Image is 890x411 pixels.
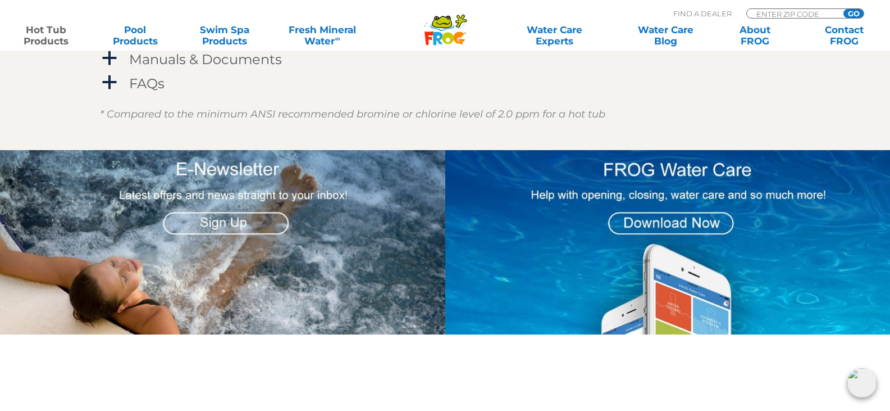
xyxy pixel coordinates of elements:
[100,49,791,70] a: a Manuals & Documents
[101,24,170,47] a: PoolProducts
[498,24,611,47] a: Water CareExperts
[631,24,701,47] a: Water CareBlog
[11,24,81,47] a: Hot TubProducts
[720,24,789,47] a: AboutFROG
[101,50,118,67] span: a
[129,76,165,91] h4: FAQs
[673,8,732,19] p: Find A Dealer
[755,9,831,19] input: Zip Code Form
[279,24,366,47] a: Fresh MineralWater∞
[335,34,340,43] sup: ∞
[847,368,877,398] img: openIcon
[129,52,282,67] h4: Manuals & Documents
[809,24,879,47] a: ContactFROG
[190,24,259,47] a: Swim SpaProducts
[100,73,791,94] a: a FAQs
[100,108,605,120] em: * Compared to the minimum ANSI recommended bromine or chlorine level of 2.0 ppm for a hot tub
[843,9,864,18] input: GO
[101,74,118,91] span: a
